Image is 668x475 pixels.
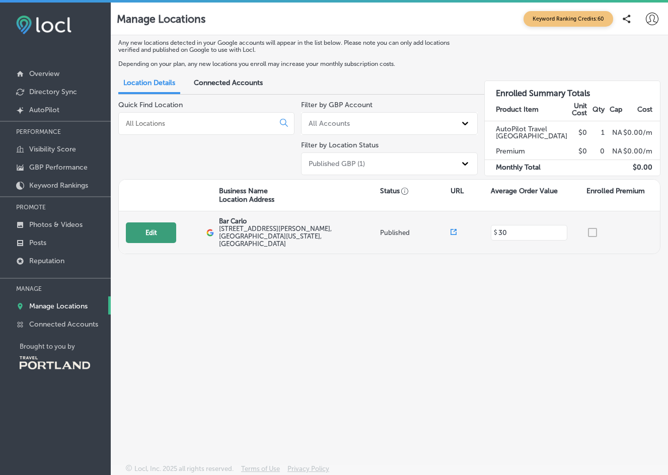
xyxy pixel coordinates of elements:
td: $0 [568,121,587,144]
td: $ 0.00 [623,160,660,175]
td: Monthly Total [485,160,568,175]
td: AutoPilot Travel [GEOGRAPHIC_DATA] [485,121,568,144]
input: All Locations [125,119,272,128]
p: Posts [29,239,46,247]
p: Locl, Inc. 2025 all rights reserved. [134,465,234,472]
p: Business Name Location Address [219,187,274,204]
p: Manage Locations [117,13,205,25]
p: Average Order Value [491,187,558,195]
label: Filter by GBP Account [301,101,373,109]
span: Connected Accounts [194,78,263,87]
p: Enrolled Premium [586,187,645,195]
label: Quick Find Location [118,101,183,109]
p: Bar Carlo [219,217,378,225]
p: Published [380,229,451,236]
p: GBP Performance [29,163,88,172]
p: Connected Accounts [29,320,98,329]
td: $ 0.00 /m [623,121,660,144]
td: NA [605,121,623,144]
label: [STREET_ADDRESS][PERSON_NAME] , [GEOGRAPHIC_DATA][US_STATE], [GEOGRAPHIC_DATA] [219,225,378,248]
th: Qty [587,98,605,121]
button: Edit [126,222,176,243]
th: Unit Cost [568,98,587,121]
p: Reputation [29,257,64,265]
h3: Enrolled Summary Totals [485,81,660,98]
div: All Accounts [309,119,350,128]
p: AutoPilot [29,106,59,114]
span: Keyword Ranking Credits: 60 [524,11,613,27]
strong: Product Item [496,105,539,114]
p: Depending on your plan, any new locations you enroll may increase your monthly subscription costs. [118,60,471,67]
p: Directory Sync [29,88,77,96]
img: logo [206,229,214,236]
p: Manage Locations [29,302,88,310]
p: Any new locations detected in your Google accounts will appear in the list below. Please note you... [118,39,471,53]
p: Visibility Score [29,145,76,153]
p: $ [494,229,497,236]
div: Published GBP (1) [309,160,365,168]
p: URL [451,187,464,195]
p: Keyword Rankings [29,181,88,190]
p: Status [380,187,451,195]
td: 0 [587,144,605,160]
p: Brought to you by [20,343,111,350]
img: fda3e92497d09a02dc62c9cd864e3231.png [16,16,71,34]
td: 1 [587,121,605,144]
td: $0 [568,144,587,160]
td: $ 0.00 /m [623,144,660,160]
p: Overview [29,69,59,78]
label: Filter by Location Status [301,141,379,149]
th: Cost [623,98,660,121]
th: Cap [605,98,623,121]
td: Premium [485,144,568,160]
span: Location Details [123,78,175,87]
td: NA [605,144,623,160]
img: Travel Portland [20,356,90,369]
p: Photos & Videos [29,220,83,229]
